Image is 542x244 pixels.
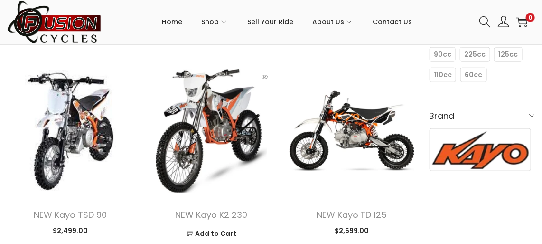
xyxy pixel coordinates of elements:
[373,10,412,34] span: Contact Us
[373,0,412,43] a: Contact Us
[465,70,482,80] span: 60cc
[255,68,274,87] span: Quick View
[53,226,57,235] span: $
[516,16,528,28] a: 0
[34,209,107,221] a: NEW Kayo TSD 90
[53,226,88,235] span: 2,499.00
[202,0,229,43] a: Shop
[175,209,247,221] a: NEW Kayo K2 230
[202,10,219,34] span: Shop
[434,70,452,80] span: 110cc
[313,10,345,34] span: About Us
[313,0,354,43] a: About Us
[464,49,486,59] span: 225cc
[162,0,183,43] a: Home
[289,68,415,195] img: Product image
[155,226,268,241] a: Add to Cart
[430,129,531,171] img: Kayo
[317,209,387,221] a: NEW Kayo TD 125
[335,226,339,235] span: $
[434,49,451,59] span: 90cc
[498,49,518,59] span: 125cc
[335,226,369,235] span: 2,699.00
[430,105,535,127] h6: Brand
[248,0,294,43] a: Sell Your Ride
[102,0,472,43] nav: Primary navigation
[248,10,294,34] span: Sell Your Ride
[162,10,183,34] span: Home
